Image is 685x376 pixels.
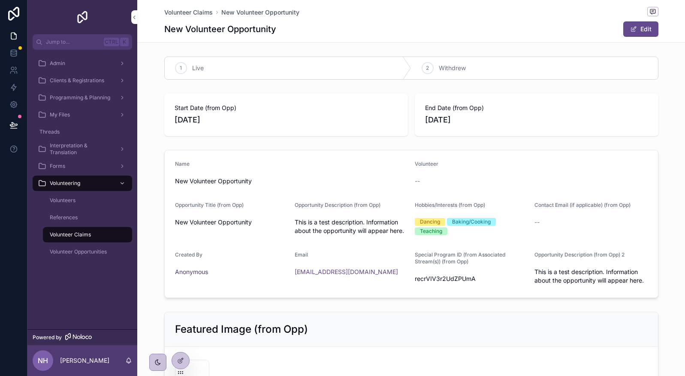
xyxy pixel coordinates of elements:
a: Programming & Planning [33,90,132,105]
span: Powered by [33,334,62,341]
span: This is a test description. Information about the opportunity will appear here. [295,218,408,235]
span: End Date (from Opp) [425,104,648,112]
a: Admin [33,56,132,71]
span: New Volunteer Opportunity [175,177,408,185]
span: Threads [39,128,60,135]
a: Volunteering [33,176,132,191]
a: Volunteer Opportunities [43,244,132,260]
span: Ctrl [104,38,119,46]
span: Forms [50,163,65,170]
div: Baking/Cooking [452,218,491,226]
span: Jump to... [46,39,100,45]
a: Volunteers [43,193,132,208]
a: Anonymous [175,268,208,276]
a: Powered by [27,329,137,345]
span: Opportunity Title (from Opp) [175,202,244,208]
span: New Volunteer Opportunity [175,218,288,227]
span: Hobbies/Interests (from Opp) [415,202,485,208]
span: References [50,214,78,221]
span: Contact Email (if applicable) (from Opp) [534,202,631,208]
h2: Featured Image (from Opp) [175,322,308,336]
span: Start Date (from Opp) [175,104,398,112]
button: Jump to...CtrlK [33,34,132,50]
div: Dancing [420,218,440,226]
h1: New Volunteer Opportunity [164,23,276,35]
span: Opportunity Description (from Opp) 2 [534,251,625,258]
span: -- [415,177,420,185]
img: App logo [75,10,89,24]
span: Created By [175,251,202,258]
span: Interpretation & Translation [50,142,112,156]
span: -- [534,218,540,227]
span: Admin [50,60,65,67]
span: Special Program ID (from Associated Stream(s)) (from Opp) [415,251,505,265]
span: [DATE] [425,114,648,126]
a: Threads [33,124,132,140]
a: Volunteer Claims [164,8,213,17]
span: [DATE] [175,114,398,126]
span: Clients & Registrations [50,77,104,84]
span: Volunteer Opportunities [50,248,107,255]
span: 2 [426,65,429,72]
span: recrVIV3r2UdZPUmA [415,275,528,283]
span: Withdrew [439,64,466,72]
a: Clients & Registrations [33,73,132,88]
span: Email [295,251,308,258]
span: Opportunity Description (from Opp) [295,202,380,208]
a: New Volunteer Opportunity [221,8,299,17]
div: Teaching [420,227,442,235]
a: Interpretation & Translation [33,141,132,157]
a: My Files [33,107,132,122]
span: 1 [180,65,182,72]
span: Volunteer [415,161,438,167]
a: References [43,210,132,225]
span: Volunteering [50,180,80,187]
p: [PERSON_NAME] [60,356,109,365]
span: K [121,39,128,45]
span: My Files [50,111,70,118]
div: scrollable content [27,50,137,271]
span: Live [192,64,204,72]
span: This is a test description. Information about the opportunity will appear here. [534,268,648,285]
span: NH [38,355,48,366]
span: Volunteer Claims [50,231,91,238]
a: [EMAIL_ADDRESS][DOMAIN_NAME] [295,268,398,276]
span: Name [175,161,190,167]
span: Volunteers [50,197,75,204]
a: Forms [33,158,132,174]
button: Edit [623,21,658,37]
span: Programming & Planning [50,94,110,101]
a: Volunteer Claims [43,227,132,242]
